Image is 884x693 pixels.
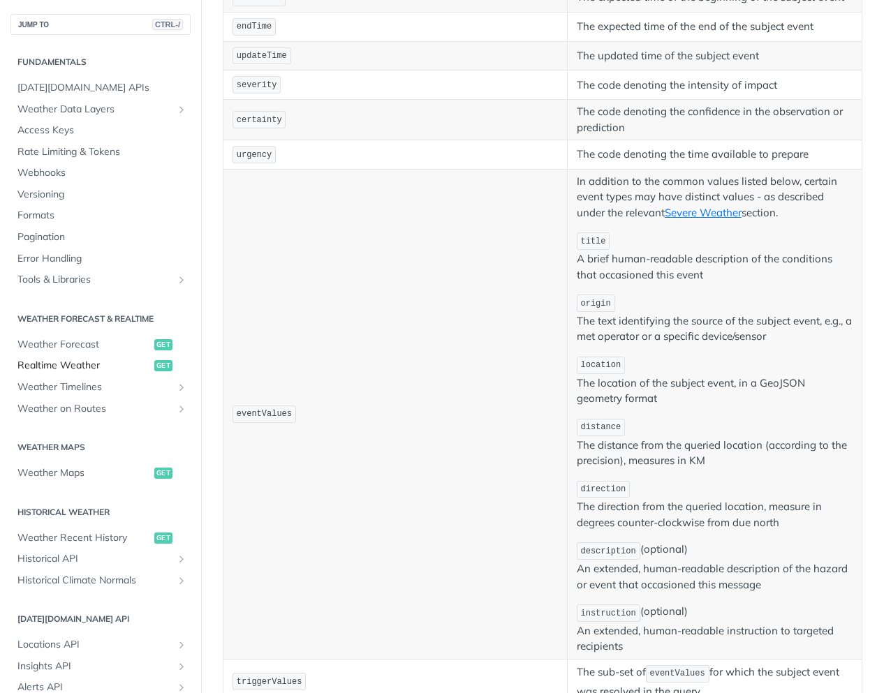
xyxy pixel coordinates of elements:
[577,147,853,163] p: The code denoting the time available to prepare
[10,506,191,519] h2: Historical Weather
[237,22,272,31] span: endTime
[10,99,191,120] a: Weather Data LayersShow subpages for Weather Data Layers
[577,48,853,64] p: The updated time of the subject event
[580,609,635,618] span: instruction
[10,142,191,163] a: Rate Limiting & Tokens
[577,231,853,283] p: A brief human-readable description of the conditions that occasioned this event
[154,532,172,544] span: get
[10,613,191,625] h2: [DATE][DOMAIN_NAME] API
[10,205,191,226] a: Formats
[577,541,853,593] p: (optional) An extended, human-readable description of the hazard or event that occasioned this me...
[17,574,172,588] span: Historical Climate Normals
[10,77,191,98] a: [DATE][DOMAIN_NAME] APIs
[17,81,187,95] span: [DATE][DOMAIN_NAME] APIs
[17,273,172,287] span: Tools & Libraries
[665,206,742,219] a: Severe Weather
[580,546,635,556] span: description
[176,274,187,285] button: Show subpages for Tools & Libraries
[154,468,172,479] span: get
[17,466,151,480] span: Weather Maps
[10,163,191,184] a: Webhooks
[10,528,191,549] a: Weather Recent Historyget
[237,409,292,419] span: eventValues
[577,355,853,407] p: The location of the subject event, in a GeoJSON geometry format
[577,479,853,531] p: The direction from the queried location, measure in degrees counter-clockwise from due north
[237,51,287,61] span: updateTime
[10,463,191,484] a: Weather Mapsget
[17,531,151,545] span: Weather Recent History
[577,293,853,345] p: The text identifying the source of the subject event, e.g., a met operator or a specific device/s...
[237,677,302,687] span: triggerValues
[10,184,191,205] a: Versioning
[17,638,172,652] span: Locations API
[577,77,853,94] p: The code denoting the intensity of impact
[577,174,853,221] p: In addition to the common values listed below, certain event types may have distinct values - as ...
[17,660,172,673] span: Insights API
[17,188,187,202] span: Versioning
[152,19,183,30] span: CTRL-/
[10,355,191,376] a: Realtime Weatherget
[649,669,705,678] span: eventValues
[237,80,277,90] span: severity
[580,237,605,246] span: title
[10,377,191,398] a: Weather TimelinesShow subpages for Weather Timelines
[176,661,187,672] button: Show subpages for Insights API
[17,380,172,394] span: Weather Timelines
[237,115,282,125] span: certainty
[17,402,172,416] span: Weather on Routes
[176,403,187,415] button: Show subpages for Weather on Routes
[176,682,187,693] button: Show subpages for Alerts API
[17,145,187,159] span: Rate Limiting & Tokens
[10,549,191,569] a: Historical APIShow subpages for Historical API
[10,56,191,68] h2: Fundamentals
[17,230,187,244] span: Pagination
[577,104,853,135] p: The code denoting the confidence in the observation or prediction
[580,422,621,432] span: distance
[577,417,853,469] p: The distance from the queried location (according to the precision), measures in KM
[10,14,191,35] button: JUMP TOCTRL-/
[17,552,172,566] span: Historical API
[580,484,626,494] span: direction
[176,382,187,393] button: Show subpages for Weather Timelines
[10,656,191,677] a: Insights APIShow subpages for Insights API
[176,575,187,586] button: Show subpages for Historical Climate Normals
[10,227,191,248] a: Pagination
[154,339,172,350] span: get
[17,103,172,117] span: Weather Data Layers
[10,398,191,419] a: Weather on RoutesShow subpages for Weather on Routes
[17,359,151,373] span: Realtime Weather
[580,360,621,370] span: location
[10,634,191,655] a: Locations APIShow subpages for Locations API
[154,360,172,371] span: get
[176,553,187,565] button: Show subpages for Historical API
[10,313,191,325] h2: Weather Forecast & realtime
[10,441,191,454] h2: Weather Maps
[17,166,187,180] span: Webhooks
[17,209,187,223] span: Formats
[10,334,191,355] a: Weather Forecastget
[10,120,191,141] a: Access Keys
[580,299,610,308] span: origin
[17,252,187,266] span: Error Handling
[10,248,191,269] a: Error Handling
[577,603,853,655] p: (optional) An extended, human-readable instruction to targeted recipients
[10,570,191,591] a: Historical Climate NormalsShow subpages for Historical Climate Normals
[17,124,187,137] span: Access Keys
[176,104,187,115] button: Show subpages for Weather Data Layers
[577,19,853,35] p: The expected time of the end of the subject event
[10,269,191,290] a: Tools & LibrariesShow subpages for Tools & Libraries
[237,150,272,160] span: urgency
[17,338,151,352] span: Weather Forecast
[176,639,187,650] button: Show subpages for Locations API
